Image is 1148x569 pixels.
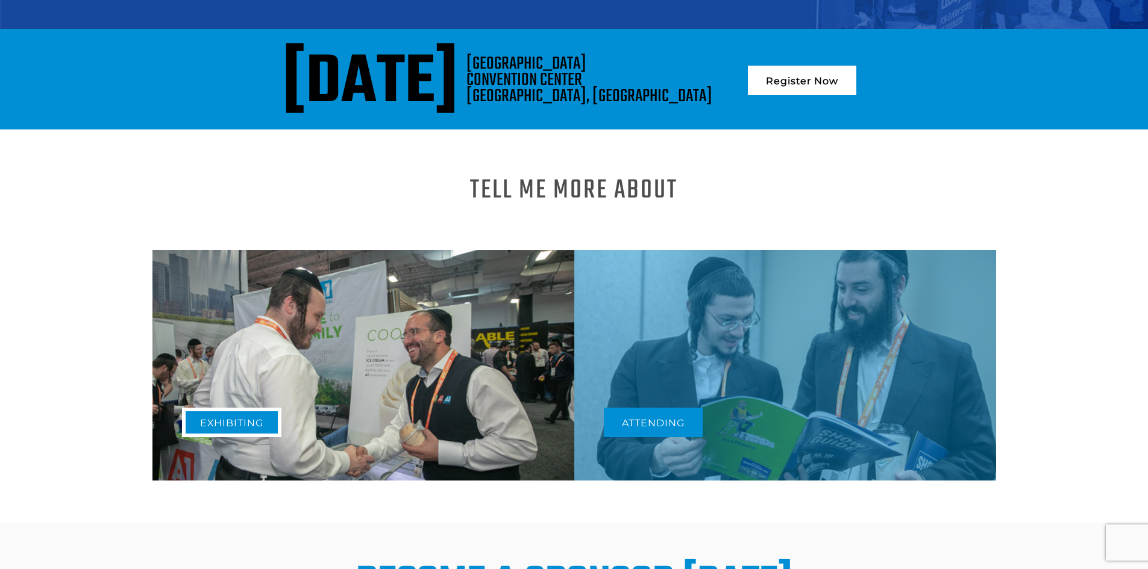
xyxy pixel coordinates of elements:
h1: Tell me more About [470,184,678,198]
a: Exhibiting [182,408,281,437]
a: Register Now [748,66,856,95]
div: [DATE] [283,56,458,111]
a: Attending [604,408,703,437]
div: [GEOGRAPHIC_DATA] CONVENTION CENTER [GEOGRAPHIC_DATA], [GEOGRAPHIC_DATA] [466,56,712,105]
